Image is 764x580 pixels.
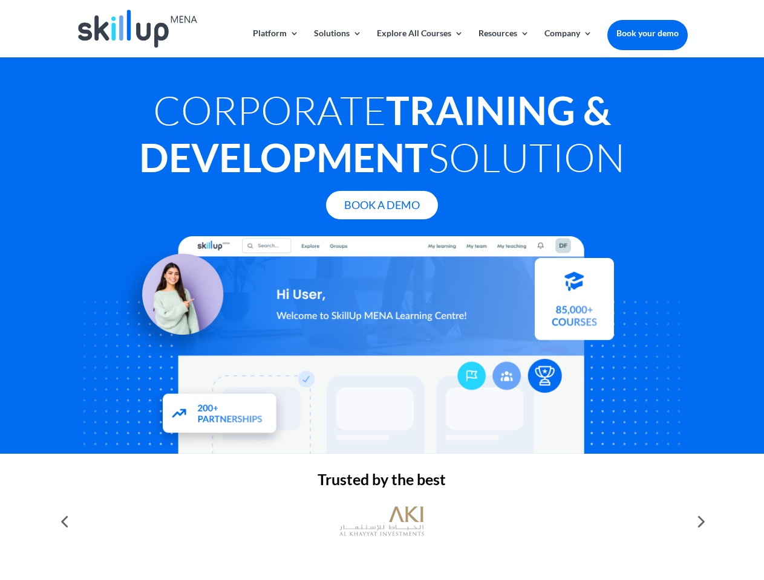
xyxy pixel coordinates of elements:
[253,29,299,57] a: Platform
[535,263,614,346] img: Courses library - SkillUp MENA
[326,191,438,219] a: Book A Demo
[314,29,362,57] a: Solutions
[607,20,688,47] a: Book your demo
[150,384,290,450] img: Partners - SkillUp Mena
[339,500,424,543] img: al khayyat investments logo
[478,29,529,57] a: Resources
[377,29,463,57] a: Explore All Courses
[78,10,197,48] img: Skillup Mena
[139,86,611,181] strong: Training & Development
[76,472,687,493] h2: Trusted by the best
[76,86,687,187] h1: Corporate Solution
[113,239,235,361] img: Learning Management Solution - SkillUp
[511,352,645,486] img: Upskill your workforce - SkillUp
[544,29,592,57] a: Company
